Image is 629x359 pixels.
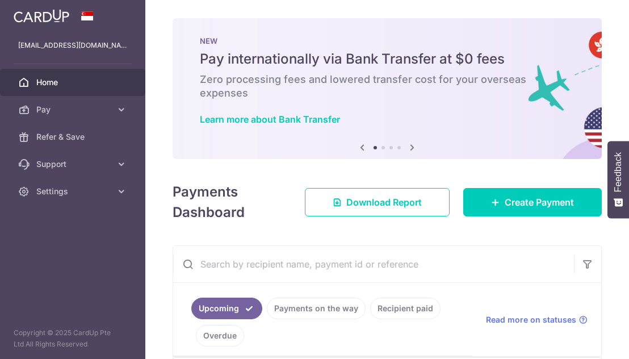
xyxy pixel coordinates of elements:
[346,195,422,209] span: Download Report
[36,77,111,88] span: Home
[267,298,366,319] a: Payments on the way
[191,298,262,319] a: Upcoming
[305,188,450,216] a: Download Report
[14,9,69,23] img: CardUp
[196,325,244,347] a: Overdue
[173,18,602,159] img: Bank transfer banner
[200,114,340,125] a: Learn more about Bank Transfer
[173,182,284,223] h4: Payments Dashboard
[370,298,441,319] a: Recipient paid
[18,40,127,51] p: [EMAIL_ADDRESS][DOMAIN_NAME]
[173,246,574,282] input: Search by recipient name, payment id or reference
[36,186,111,197] span: Settings
[200,73,575,100] h6: Zero processing fees and lowered transfer cost for your overseas expenses
[613,152,623,192] span: Feedback
[463,188,602,216] a: Create Payment
[36,131,111,143] span: Refer & Save
[505,195,574,209] span: Create Payment
[36,104,111,115] span: Pay
[200,36,575,45] p: NEW
[486,314,576,325] span: Read more on statuses
[36,158,111,170] span: Support
[607,141,629,218] button: Feedback - Show survey
[486,314,588,325] a: Read more on statuses
[200,50,575,68] h5: Pay internationally via Bank Transfer at $0 fees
